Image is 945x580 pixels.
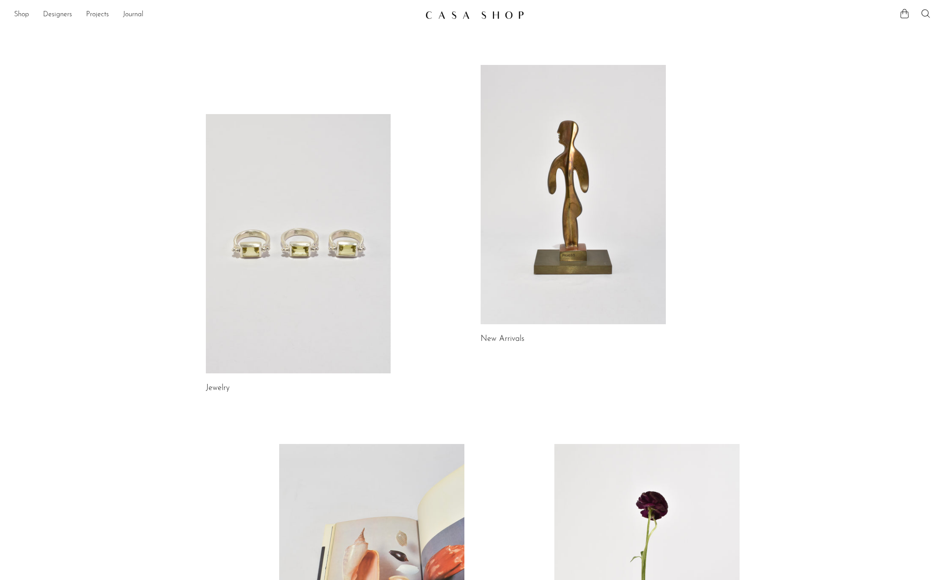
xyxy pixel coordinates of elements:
[43,9,72,21] a: Designers
[14,7,418,22] nav: Desktop navigation
[206,384,230,392] a: Jewelry
[123,9,144,21] a: Journal
[481,335,525,343] a: New Arrivals
[86,9,109,21] a: Projects
[14,9,29,21] a: Shop
[14,7,418,22] ul: NEW HEADER MENU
